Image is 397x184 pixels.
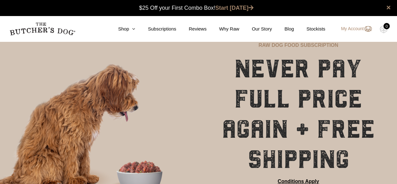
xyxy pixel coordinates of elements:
a: Subscriptions [135,25,176,33]
a: Start [DATE] [215,5,254,11]
a: Why Raw [207,25,239,33]
a: close [386,4,391,11]
img: TBD_Cart-Empty.png [380,25,388,33]
p: RAW DOG FOOD SUBSCRIPTION [259,42,338,49]
a: Stockists [294,25,325,33]
h1: NEVER PAY FULL PRICE AGAIN + FREE SHIPPING [216,54,382,175]
div: 0 [384,23,390,29]
a: Our Story [239,25,272,33]
a: Blog [272,25,294,33]
a: My Account [335,25,372,33]
a: Shop [105,25,135,33]
a: Reviews [176,25,207,33]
